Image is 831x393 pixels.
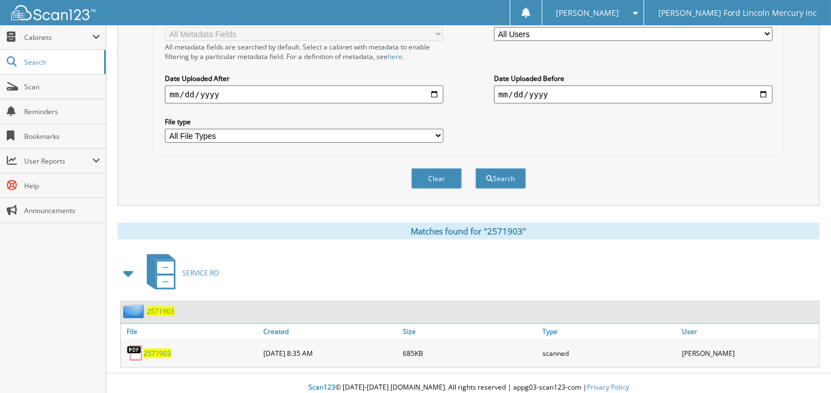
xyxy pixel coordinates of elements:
[24,33,92,42] span: Cabinets
[658,10,817,16] span: [PERSON_NAME] Ford Lincoln Mercury inc
[680,342,819,364] div: [PERSON_NAME]
[24,181,100,191] span: Help
[388,52,402,61] a: here
[540,324,680,339] a: Type
[24,206,100,215] span: Announcements
[121,324,260,339] a: File
[24,57,98,67] span: Search
[494,85,772,103] input: end
[587,382,629,392] a: Privacy Policy
[143,349,171,358] a: 2571903
[24,156,92,166] span: User Reports
[127,345,143,362] img: PDF.png
[165,74,443,83] label: Date Uploaded After
[24,132,100,141] span: Bookmarks
[260,324,400,339] a: Created
[400,342,540,364] div: 685KB
[165,85,443,103] input: start
[182,268,219,278] span: SERVICE RO
[400,324,540,339] a: Size
[11,5,96,20] img: scan123-logo-white.svg
[123,304,147,318] img: folder2.png
[680,324,819,339] a: User
[165,42,443,61] div: All metadata fields are searched by default. Select a cabinet with metadata to enable filtering b...
[24,82,100,92] span: Scan
[775,339,831,393] iframe: Chat Widget
[165,117,443,127] label: File type
[308,382,335,392] span: Scan123
[147,306,174,316] a: 2571903
[411,168,462,189] button: Clear
[556,10,619,16] span: [PERSON_NAME]
[140,251,219,295] a: SERVICE RO
[494,74,772,83] label: Date Uploaded Before
[24,107,100,116] span: Reminders
[260,342,400,364] div: [DATE] 8:35 AM
[540,342,680,364] div: scanned
[475,168,526,189] button: Search
[118,223,820,240] div: Matches found for "2571903"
